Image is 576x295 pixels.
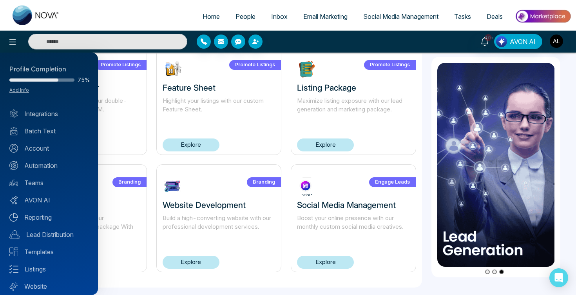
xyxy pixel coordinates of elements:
a: Automation [9,161,89,170]
div: Open Intercom Messenger [549,268,568,287]
img: Lead-dist.svg [9,230,20,239]
a: Reporting [9,213,89,222]
a: Lead Distribution [9,230,89,239]
a: Add Info [9,87,29,93]
img: team.svg [9,178,18,187]
img: Website.svg [9,282,18,291]
a: Website [9,282,89,291]
a: Templates [9,247,89,257]
a: Account [9,144,89,153]
a: Listings [9,264,89,274]
img: Account.svg [9,144,18,153]
img: Avon-AI.svg [9,196,18,204]
a: Teams [9,178,89,188]
div: Profile Completion [9,64,89,75]
a: AVON AI [9,195,89,205]
img: Integrated.svg [9,109,18,118]
img: Listings.svg [9,265,18,273]
img: Reporting.svg [9,213,18,222]
img: Templates.svg [9,248,18,256]
a: Batch Text [9,126,89,136]
img: batch_text_white.png [9,127,18,135]
span: 75% [78,77,89,83]
a: Integrations [9,109,89,118]
img: Automation.svg [9,161,18,170]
